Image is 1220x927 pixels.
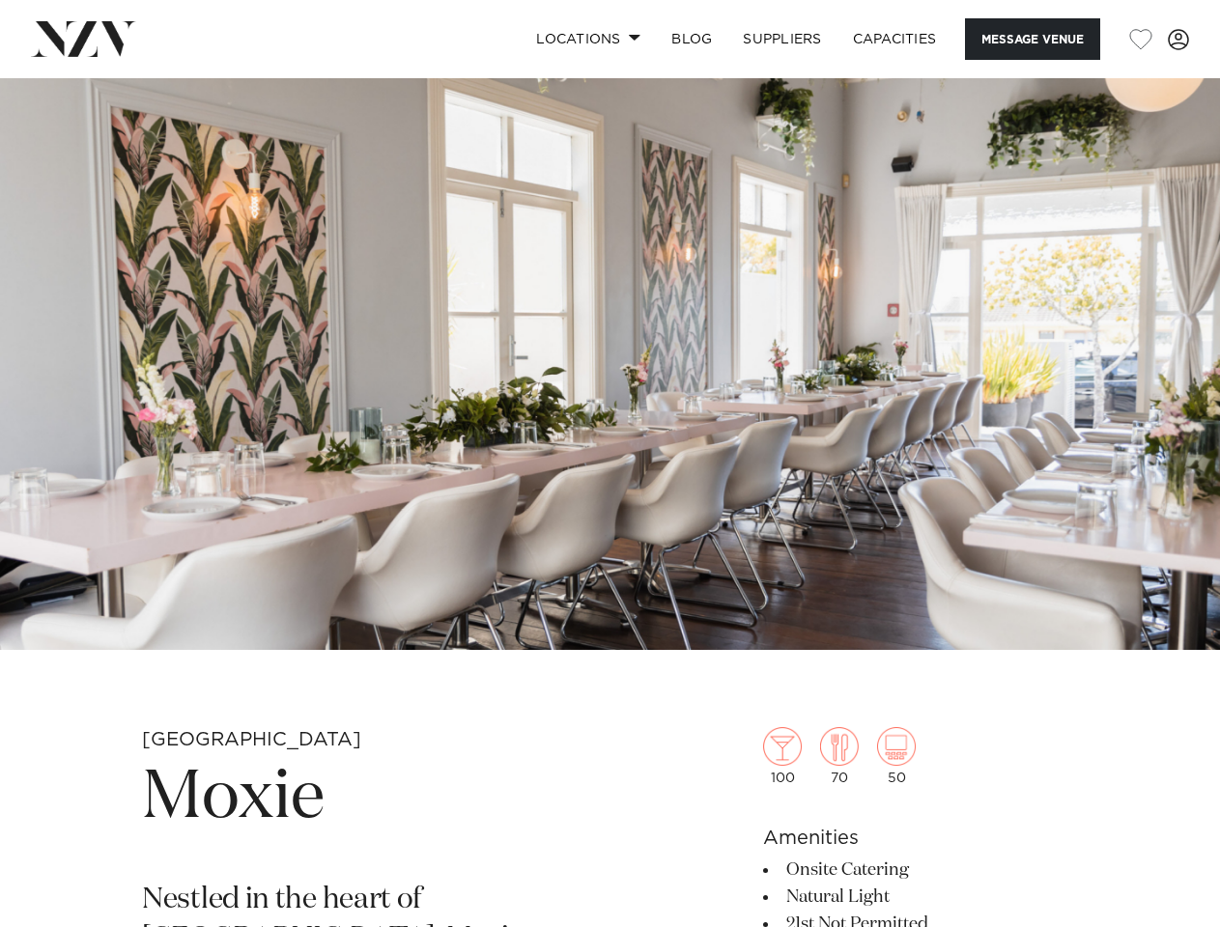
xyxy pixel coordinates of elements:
[142,730,361,749] small: [GEOGRAPHIC_DATA]
[837,18,952,60] a: Capacities
[763,727,802,785] div: 100
[727,18,837,60] a: SUPPLIERS
[521,18,656,60] a: Locations
[656,18,727,60] a: BLOG
[763,884,1078,911] li: Natural Light
[31,21,136,56] img: nzv-logo.png
[877,727,916,785] div: 50
[763,727,802,766] img: cocktail.png
[820,727,859,785] div: 70
[820,727,859,766] img: dining.png
[763,857,1078,884] li: Onsite Catering
[142,754,626,843] h1: Moxie
[877,727,916,766] img: theatre.png
[965,18,1100,60] button: Message Venue
[763,824,1078,853] h6: Amenities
